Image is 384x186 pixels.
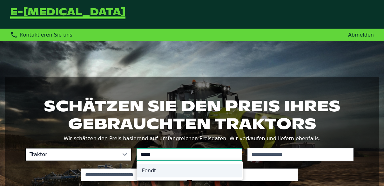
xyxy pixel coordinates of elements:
a: Zurück zur Startseite [10,8,125,21]
span: Traktor [26,148,118,161]
ul: Option List [137,161,242,180]
h1: Schätzen Sie den Preis Ihres gebrauchten Traktors [25,97,359,133]
div: Kontaktieren Sie uns [10,31,72,38]
p: Wir schätzen den Preis basierend auf umfangreichen Preisdaten. Wir verkaufen und liefern ebenfalls. [25,134,359,143]
span: Kontaktieren Sie uns [20,32,72,38]
a: Abmelden [348,32,374,38]
li: Fendt [137,164,242,177]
